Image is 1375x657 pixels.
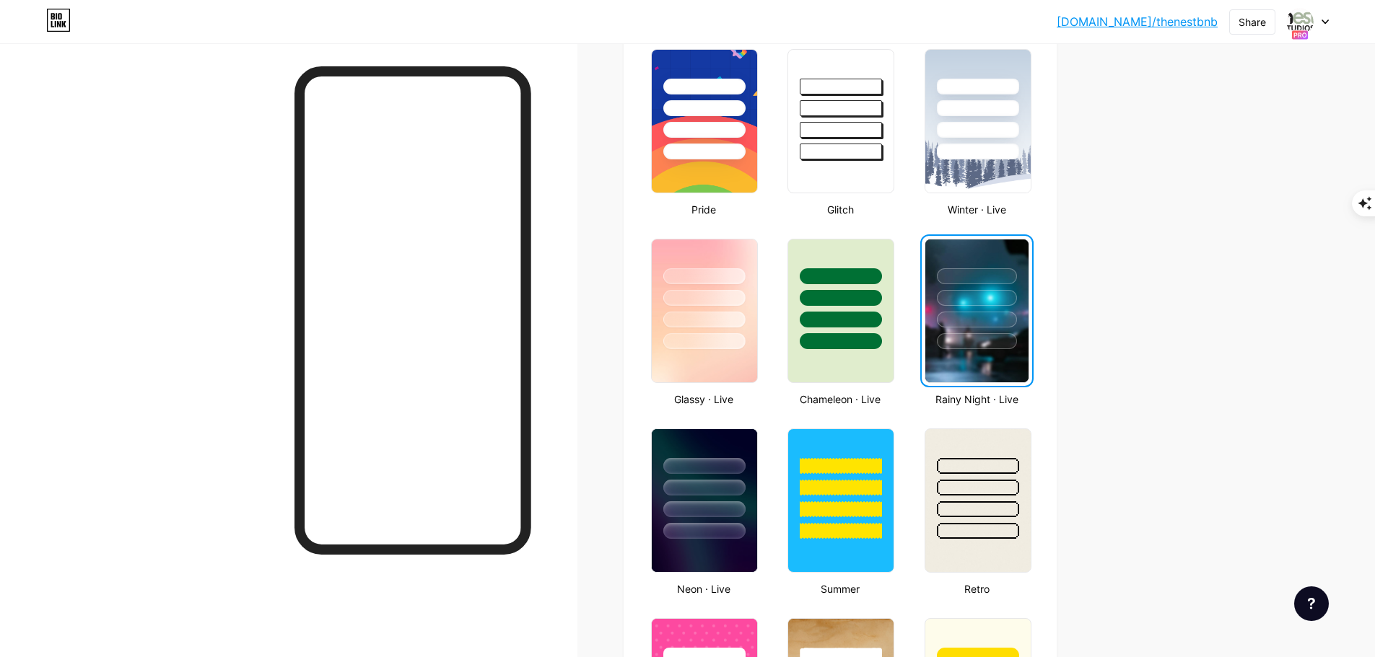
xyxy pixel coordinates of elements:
[920,581,1034,596] div: Retro
[783,202,896,217] div: Glitch
[1286,8,1314,35] img: automegalimited
[1239,14,1266,30] div: Share
[647,202,760,217] div: Pride
[647,392,760,407] div: Glassy · Live
[783,581,896,596] div: Summer
[920,392,1034,407] div: Rainy Night · Live
[920,202,1034,217] div: Winter · Live
[647,581,760,596] div: Neon · Live
[1057,13,1218,30] a: [DOMAIN_NAME]/thenestbnb
[783,392,896,407] div: Chameleon · Live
